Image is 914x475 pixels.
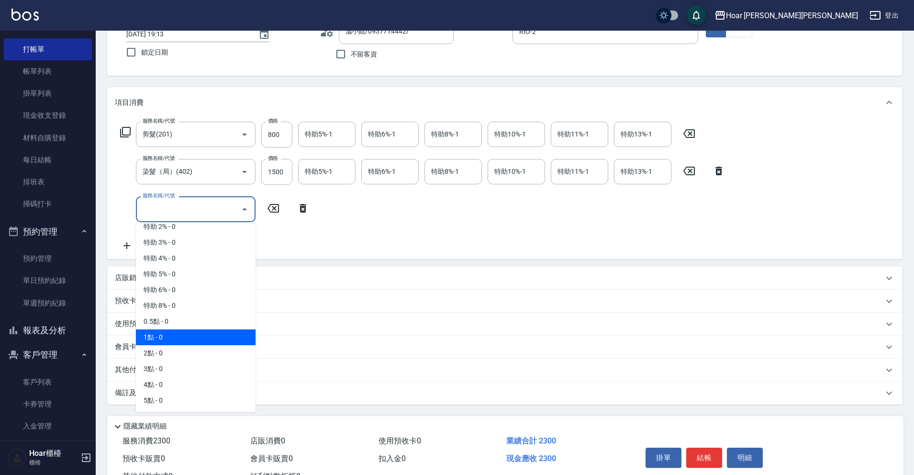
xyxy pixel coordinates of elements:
[4,342,92,367] button: 客戶管理
[687,6,706,25] button: save
[136,393,256,408] span: 5點 - 0
[143,155,175,162] label: 服務名稱/代號
[136,219,256,235] span: 特助 2% - 0
[115,319,151,329] p: 使用預收卡
[136,314,256,329] span: 0.5點 - 0
[136,282,256,298] span: 特助 6% - 0
[506,436,556,445] span: 業績合計 2300
[866,7,903,24] button: 登出
[4,393,92,415] a: 卡券管理
[107,267,903,290] div: 店販銷售
[136,361,256,377] span: 3點 - 0
[727,448,763,468] button: 明細
[136,377,256,393] span: 4點 - 0
[123,454,165,463] span: 預收卡販賣 0
[4,193,92,215] a: 掃碼打卡
[115,296,151,306] p: 預收卡販賣
[11,9,39,21] img: Logo
[250,436,285,445] span: 店販消費 0
[107,359,903,382] div: 其他付款方式入金可用餘額: 0
[4,292,92,314] a: 單週預約紀錄
[29,449,78,458] h5: Hoar櫃檯
[686,448,722,468] button: 結帳
[4,82,92,104] a: 掛單列表
[115,342,151,352] p: 會員卡銷售
[107,290,903,313] div: 預收卡販賣
[136,266,256,282] span: 特助 5% - 0
[726,10,858,22] div: Hoar [PERSON_NAME][PERSON_NAME]
[115,273,144,283] p: 店販銷售
[115,98,144,108] p: 項目消費
[711,6,862,25] button: Hoar [PERSON_NAME][PERSON_NAME]
[115,365,203,375] p: 其他付款方式
[143,192,175,199] label: 服務名稱/代號
[268,117,278,124] label: 價格
[646,448,681,468] button: 掛單
[4,38,92,60] a: 打帳單
[4,371,92,393] a: 客戶列表
[136,329,256,345] span: 1點 - 0
[107,336,903,359] div: 會員卡銷售
[143,117,175,124] label: 服務名稱/代號
[4,248,92,270] a: 預約管理
[4,270,92,292] a: 單日預約紀錄
[379,436,421,445] span: 使用預收卡 0
[115,388,151,398] p: 備註及來源
[141,47,168,57] span: 鎖定日期
[268,155,278,162] label: 價格
[250,454,293,463] span: 會員卡販賣 0
[126,26,249,42] input: YYYY/MM/DD hh:mm
[4,127,92,149] a: 材料自購登錄
[107,313,903,336] div: 使用預收卡
[237,202,252,217] button: Close
[123,421,167,431] p: 隱藏業績明細
[379,454,406,463] span: 扣入金 0
[123,436,170,445] span: 服務消費 2300
[136,235,256,250] span: 特助 3% - 0
[136,298,256,314] span: 特助 8% - 0
[4,219,92,244] button: 預約管理
[4,171,92,193] a: 排班表
[506,454,556,463] span: 現金應收 2300
[4,318,92,343] button: 報表及分析
[107,87,903,118] div: 項目消費
[237,164,252,180] button: Open
[237,127,252,142] button: Open
[29,458,78,467] p: 櫃檯
[8,448,27,467] img: Person
[107,382,903,405] div: 備註及來源
[253,23,276,46] button: Choose date, selected date is 2025-09-05
[4,104,92,126] a: 現金收支登錄
[136,345,256,361] span: 2點 - 0
[4,149,92,171] a: 每日結帳
[4,60,92,82] a: 帳單列表
[136,250,256,266] span: 特助 4% - 0
[4,415,92,437] a: 入金管理
[351,49,378,59] span: 不留客資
